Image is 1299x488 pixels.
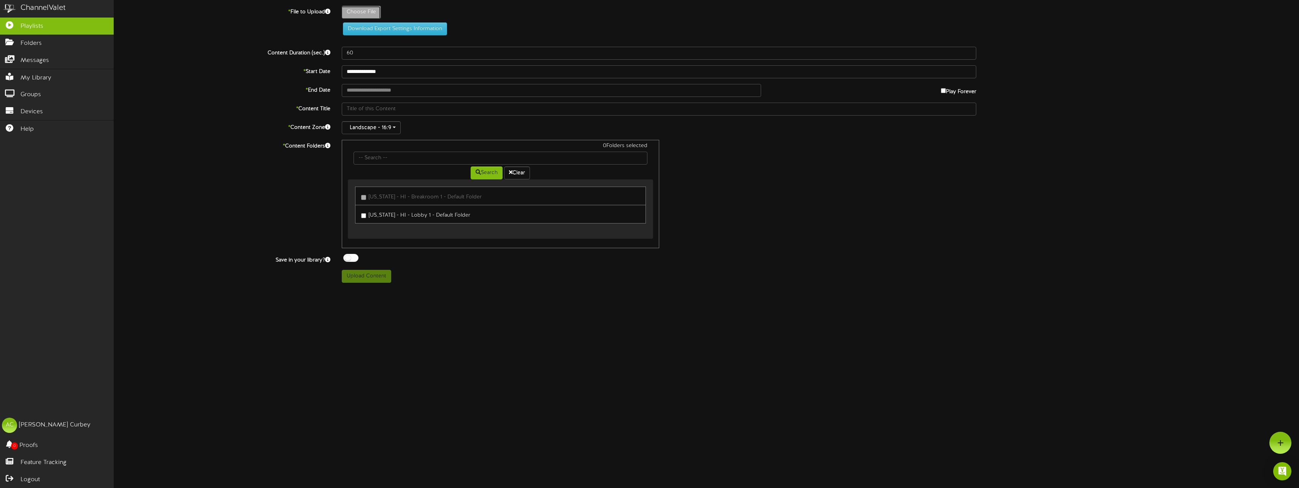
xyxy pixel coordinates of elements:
label: Save in your library? [13,254,336,264]
label: Play Forever [941,84,976,96]
button: Download Export Settings Information [343,22,447,35]
label: End Date [13,84,336,94]
input: [US_STATE] - HI - Lobby 1 - Default Folder [361,213,366,218]
input: -- Search -- [354,152,647,165]
span: Messages [21,56,49,65]
label: Content Zone [13,121,336,132]
button: Clear [504,166,530,179]
div: Open Intercom Messenger [1273,462,1291,480]
input: [US_STATE] - HI - Breakroom 1 - Default Folder [361,195,366,200]
span: [US_STATE] - HI - Breakroom 1 - Default Folder [369,194,482,200]
label: [US_STATE] - HI - Lobby 1 - Default Folder [361,209,470,219]
input: Title of this Content [342,103,976,116]
a: Download Export Settings Information [339,26,447,32]
button: Upload Content [342,270,391,283]
span: Playlists [21,22,43,31]
input: Play Forever [941,88,946,93]
label: Content Duration (sec.) [13,47,336,57]
button: Search [471,166,503,179]
span: 0 [11,442,18,450]
div: AC [2,418,17,433]
span: Proofs [19,441,38,450]
label: Content Title [13,103,336,113]
span: Feature Tracking [21,458,67,467]
div: [PERSON_NAME] Curbey [19,421,90,429]
span: My Library [21,74,51,82]
label: Start Date [13,65,336,76]
span: Logout [21,475,40,484]
div: ChannelValet [21,3,66,14]
span: Help [21,125,34,134]
label: Content Folders [13,140,336,150]
button: Landscape - 16:9 [342,121,401,134]
span: Folders [21,39,42,48]
div: 0 Folders selected [348,142,653,152]
label: File to Upload [13,6,336,16]
span: Devices [21,108,43,116]
span: Groups [21,90,41,99]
